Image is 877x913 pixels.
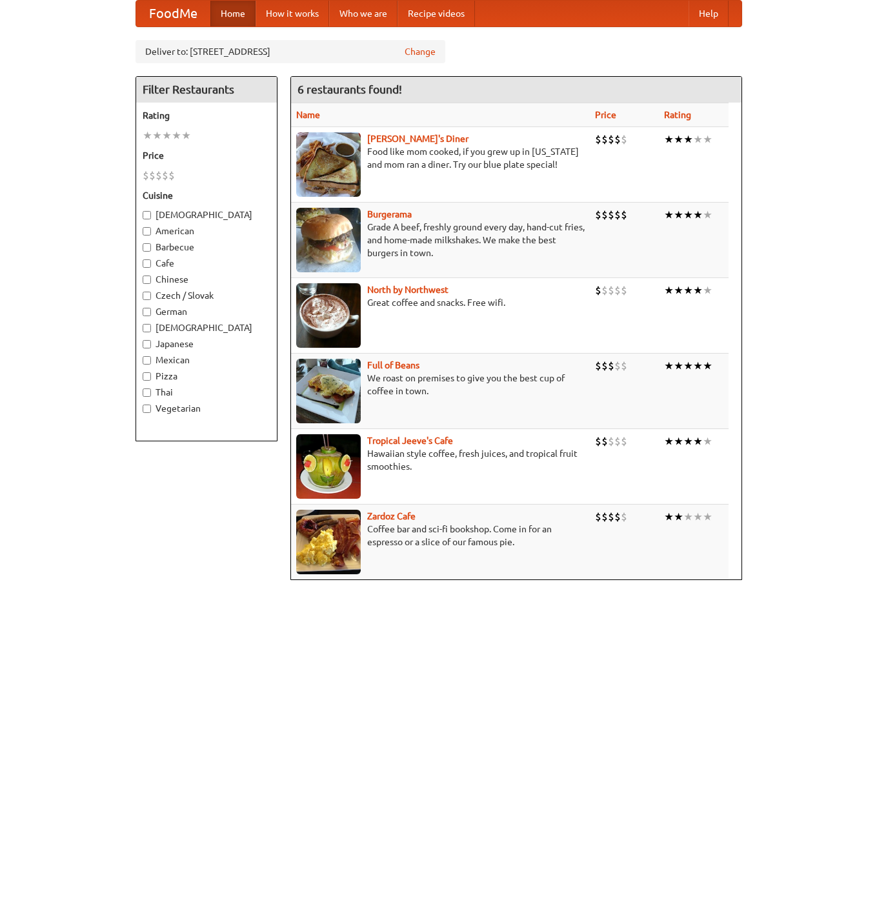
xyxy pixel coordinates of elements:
[703,434,712,448] li: ★
[367,360,419,370] a: Full of Beans
[152,128,162,143] li: ★
[664,208,674,222] li: ★
[136,77,277,103] h4: Filter Restaurants
[608,132,614,146] li: $
[143,324,151,332] input: [DEMOGRAPHIC_DATA]
[693,434,703,448] li: ★
[297,83,402,95] ng-pluralize: 6 restaurants found!
[703,359,712,373] li: ★
[614,359,621,373] li: $
[367,209,412,219] a: Burgerama
[689,1,729,26] a: Help
[703,208,712,222] li: ★
[398,1,475,26] a: Recipe videos
[143,241,270,254] label: Barbecue
[143,321,270,334] label: [DEMOGRAPHIC_DATA]
[162,128,172,143] li: ★
[601,510,608,524] li: $
[683,132,693,146] li: ★
[614,208,621,222] li: $
[693,208,703,222] li: ★
[143,372,151,381] input: Pizza
[143,388,151,397] input: Thai
[595,434,601,448] li: $
[143,292,151,300] input: Czech / Slovak
[683,283,693,297] li: ★
[614,434,621,448] li: $
[703,132,712,146] li: ★
[143,305,270,318] label: German
[367,511,416,521] b: Zardoz Cafe
[621,132,627,146] li: $
[674,434,683,448] li: ★
[256,1,329,26] a: How it works
[693,359,703,373] li: ★
[143,211,151,219] input: [DEMOGRAPHIC_DATA]
[329,1,398,26] a: Who we are
[143,370,270,383] label: Pizza
[143,405,151,413] input: Vegetarian
[703,283,712,297] li: ★
[693,283,703,297] li: ★
[674,510,683,524] li: ★
[621,510,627,524] li: $
[143,189,270,202] h5: Cuisine
[143,149,270,162] h5: Price
[595,132,601,146] li: $
[210,1,256,26] a: Home
[172,128,181,143] li: ★
[143,273,270,286] label: Chinese
[621,434,627,448] li: $
[296,208,361,272] img: burgerama.jpg
[296,145,585,171] p: Food like mom cooked, if you grew up in [US_STATE] and mom ran a diner. Try our blue plate special!
[296,372,585,397] p: We roast on premises to give you the best cup of coffee in town.
[143,356,151,365] input: Mexican
[683,434,693,448] li: ★
[181,128,191,143] li: ★
[664,132,674,146] li: ★
[664,359,674,373] li: ★
[143,225,270,237] label: American
[143,386,270,399] label: Thai
[683,510,693,524] li: ★
[614,132,621,146] li: $
[608,359,614,373] li: $
[296,283,361,348] img: north.jpg
[143,354,270,366] label: Mexican
[693,510,703,524] li: ★
[608,283,614,297] li: $
[143,337,270,350] label: Japanese
[296,110,320,120] a: Name
[136,1,210,26] a: FoodMe
[136,40,445,63] div: Deliver to: [STREET_ADDRESS]
[367,134,469,144] a: [PERSON_NAME]'s Diner
[296,510,361,574] img: zardoz.jpg
[595,510,601,524] li: $
[405,45,436,58] a: Change
[595,110,616,120] a: Price
[168,168,175,183] li: $
[664,434,674,448] li: ★
[674,132,683,146] li: ★
[683,208,693,222] li: ★
[296,132,361,197] img: sallys.jpg
[143,168,149,183] li: $
[608,434,614,448] li: $
[143,259,151,268] input: Cafe
[143,308,151,316] input: German
[664,283,674,297] li: ★
[367,436,453,446] a: Tropical Jeeve's Cafe
[296,434,361,499] img: jeeves.jpg
[162,168,168,183] li: $
[149,168,156,183] li: $
[143,257,270,270] label: Cafe
[601,132,608,146] li: $
[683,359,693,373] li: ★
[143,289,270,302] label: Czech / Slovak
[156,168,162,183] li: $
[143,243,151,252] input: Barbecue
[693,132,703,146] li: ★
